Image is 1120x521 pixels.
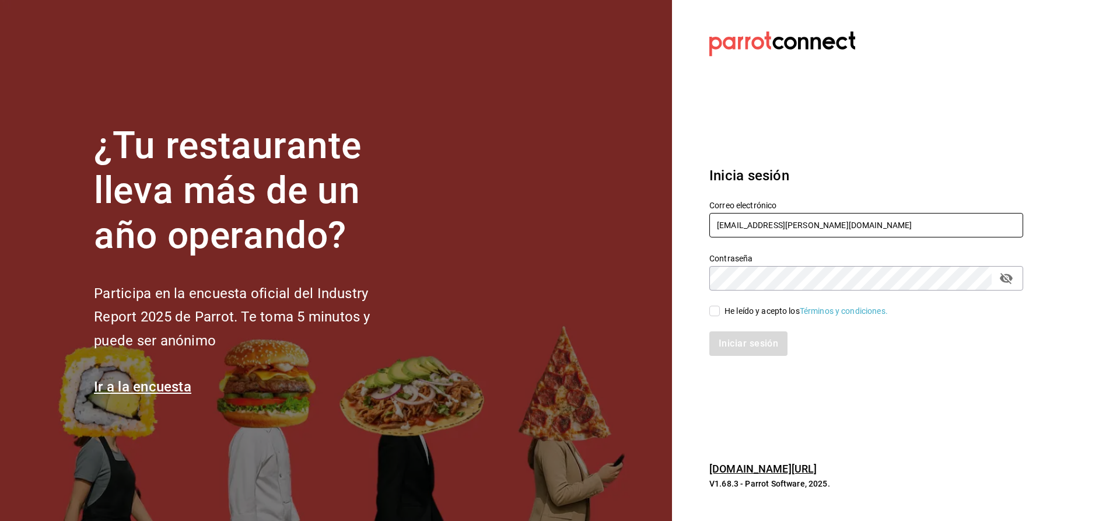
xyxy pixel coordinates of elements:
[800,306,888,316] a: Términos y condiciones.
[94,379,191,395] a: Ir a la encuesta
[709,165,1023,186] h3: Inicia sesión
[709,201,1023,209] label: Correo electrónico
[709,463,817,475] a: [DOMAIN_NAME][URL]
[709,254,1023,263] label: Contraseña
[709,478,1023,489] p: V1.68.3 - Parrot Software, 2025.
[709,213,1023,237] input: Ingresa tu correo electrónico
[724,305,888,317] div: He leído y acepto los
[94,282,409,353] h2: Participa en la encuesta oficial del Industry Report 2025 de Parrot. Te toma 5 minutos y puede se...
[94,124,409,258] h1: ¿Tu restaurante lleva más de un año operando?
[996,268,1016,288] button: passwordField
